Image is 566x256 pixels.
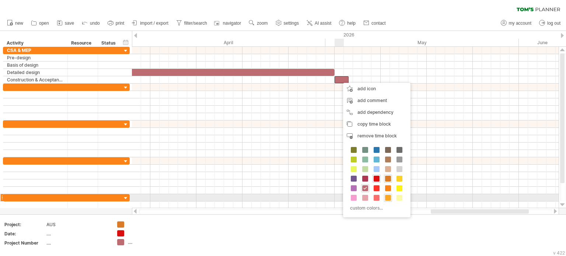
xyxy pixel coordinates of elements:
div: add icon [343,83,410,95]
span: AI assist [315,21,331,26]
div: .... [46,231,108,237]
div: Date: [4,231,45,237]
div: Project: [4,221,45,228]
span: import / export [140,21,168,26]
a: print [106,18,126,28]
div: Activity [7,39,63,47]
a: my account [499,18,534,28]
a: zoom [247,18,270,28]
a: AI assist [305,18,333,28]
a: help [337,18,358,28]
span: new [15,21,23,26]
div: Basis of design [7,62,64,69]
div: Project Number [4,240,45,246]
div: April 2026 [123,39,325,46]
span: settings [284,21,299,26]
span: remove time block [357,133,397,138]
span: my account [509,21,531,26]
span: contact [371,21,386,26]
a: log out [537,18,563,28]
div: AUS [46,221,108,228]
a: contact [361,18,388,28]
span: print [116,21,124,26]
span: navigator [223,21,241,26]
a: new [5,18,25,28]
span: log out [547,21,560,26]
span: help [347,21,356,26]
div: add dependency [343,106,410,118]
a: navigator [213,18,243,28]
span: save [65,21,74,26]
a: filter/search [174,18,209,28]
div: Detailed design [7,69,64,76]
a: settings [274,18,301,28]
a: import / export [130,18,171,28]
div: Status [101,39,118,47]
div: .... [128,239,168,245]
span: filter/search [184,21,207,26]
a: undo [80,18,102,28]
span: open [39,21,49,26]
div: Construction & Acceptance [7,76,64,83]
div: Pre-design [7,54,64,61]
span: zoom [257,21,268,26]
span: copy time block [357,121,391,127]
div: custom colors... [347,203,405,213]
div: v 422 [553,250,565,256]
div: Resource [71,39,94,47]
div: add comment [343,95,410,106]
div: CSA & MEP [7,47,64,54]
a: open [29,18,51,28]
div: May 2026 [325,39,519,46]
div: .... [46,240,108,246]
span: undo [90,21,100,26]
a: save [55,18,76,28]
